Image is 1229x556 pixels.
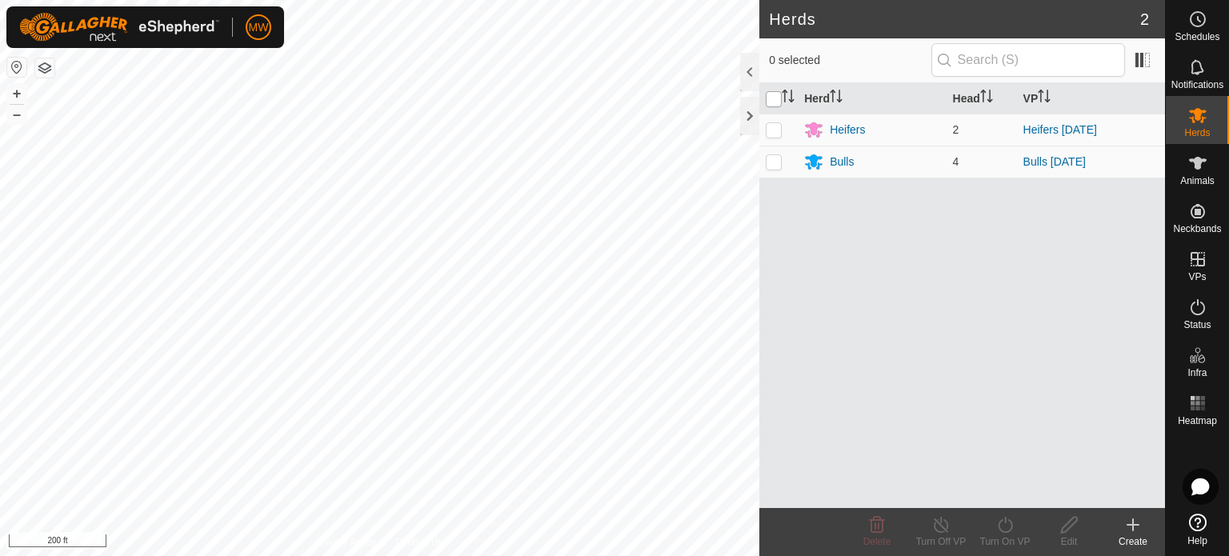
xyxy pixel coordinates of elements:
span: Heatmap [1178,416,1217,426]
a: Privacy Policy [317,535,377,550]
p-sorticon: Activate to sort [1038,92,1051,105]
div: Edit [1037,534,1101,549]
th: Head [947,83,1017,114]
span: 0 selected [769,52,931,69]
span: Help [1187,536,1207,546]
a: Heifers [DATE] [1023,123,1097,136]
span: Infra [1187,368,1207,378]
span: Herds [1184,128,1210,138]
button: Reset Map [7,58,26,77]
a: Contact Us [395,535,442,550]
p-sorticon: Activate to sort [980,92,993,105]
p-sorticon: Activate to sort [782,92,795,105]
input: Search (S) [931,43,1125,77]
span: Notifications [1171,80,1223,90]
span: 2 [1140,7,1149,31]
h2: Herds [769,10,1140,29]
button: Map Layers [35,58,54,78]
span: VPs [1188,272,1206,282]
p-sorticon: Activate to sort [830,92,843,105]
span: 2 [953,123,959,136]
span: Status [1183,320,1211,330]
span: Delete [863,536,891,547]
div: Turn Off VP [909,534,973,549]
th: Herd [798,83,946,114]
span: Schedules [1175,32,1219,42]
a: Bulls [DATE] [1023,155,1086,168]
div: Bulls [830,154,854,170]
span: Animals [1180,176,1215,186]
span: 4 [953,155,959,168]
button: + [7,84,26,103]
th: VP [1017,83,1165,114]
span: MW [249,19,269,36]
button: – [7,105,26,124]
a: Help [1166,507,1229,552]
div: Create [1101,534,1165,549]
span: Neckbands [1173,224,1221,234]
img: Gallagher Logo [19,13,219,42]
div: Turn On VP [973,534,1037,549]
div: Heifers [830,122,865,138]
